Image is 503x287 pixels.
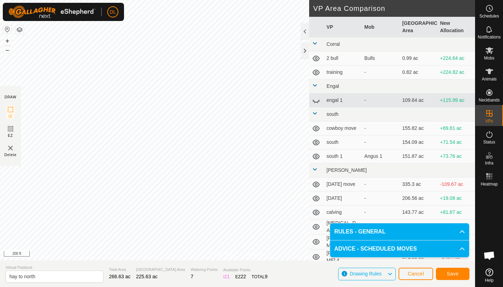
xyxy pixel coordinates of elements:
td: training [324,65,362,79]
p-accordion-header: ADVICE - SCHEDULED MOVES [330,240,469,257]
a: Privacy Policy [210,251,236,258]
span: EZ [8,133,13,138]
span: Heatmap [481,182,498,186]
td: 155.82 ac [399,121,437,135]
span: Mobs [484,56,494,60]
td: +81.87 ac [437,205,475,219]
span: 266.63 ac [109,274,131,279]
div: - [364,69,396,76]
span: Engal [327,83,339,89]
span: [GEOGRAPHIC_DATA] Area [136,267,185,273]
div: Open chat [479,245,500,266]
td: 6.7 ac [399,219,437,234]
td: +19.08 ac [437,191,475,205]
td: 151.87 ac [399,149,437,163]
button: Map Layers [15,26,24,34]
span: Delete [5,152,17,157]
span: Help [485,278,494,282]
td: engal 1 [324,93,362,107]
span: Corral [327,41,340,47]
span: DL [110,8,116,16]
div: Angus 1 [364,153,396,160]
span: [PERSON_NAME] [327,167,367,173]
span: ADVICE - SCHEDULED MOVES [334,245,417,253]
span: RULES - GENERAL [334,227,386,236]
button: Cancel [399,268,433,280]
td: +224.64 ac [437,51,475,65]
td: +218.94 ac [437,219,475,234]
span: Notifications [478,35,501,39]
div: - [364,125,396,132]
th: Mob [362,17,399,37]
td: 109.64 ac [399,93,437,107]
div: TOTAL [251,273,267,280]
td: [MEDICAL_DATA] [324,219,362,234]
td: [PERSON_NAME] 4 [324,250,362,265]
span: 1 [227,274,230,279]
span: 7 [191,274,194,279]
span: VPs [485,119,493,123]
td: +115.99 ac [437,93,475,107]
button: + [3,37,12,45]
td: south [324,135,362,149]
div: DRAW [5,94,16,100]
a: Contact Us [245,251,265,258]
div: - [364,97,396,104]
button: Save [436,268,469,280]
td: 335.3 ac [399,177,437,191]
div: - [364,209,396,216]
th: VP [324,17,362,37]
div: EZ [235,273,246,280]
td: +69.81 ac [437,121,475,135]
td: +71.54 ac [437,135,475,149]
img: VP [6,144,15,152]
td: south 1 [324,149,362,163]
span: Virtual Paddock [6,265,103,271]
td: [DATE] move [324,177,362,191]
span: Infra [485,161,493,165]
span: Watering Points [191,267,218,273]
span: Status [483,140,495,144]
span: IZ [9,114,13,119]
td: 143.77 ac [399,205,437,219]
td: [DATE] [324,191,362,205]
span: 225.63 ac [136,274,158,279]
span: Available Points [223,267,268,273]
td: 206.56 ac [399,191,437,205]
td: 0.82 ac [399,65,437,79]
span: Drawing Rules [350,271,381,276]
td: 154.09 ac [399,135,437,149]
button: Reset Map [3,25,12,34]
a: Help [475,266,503,285]
th: [GEOGRAPHIC_DATA] Area [399,17,437,37]
td: cowboy move [324,121,362,135]
td: -109.67 ac [437,177,475,191]
th: New Allocation [437,17,475,37]
p-accordion-header: RULES - GENERAL [330,223,469,240]
span: 22 [241,274,246,279]
td: +224.82 ac [437,65,475,79]
span: Animals [482,77,497,81]
div: - [364,195,396,202]
img: Gallagher Logo [8,6,96,18]
div: IZ [223,273,229,280]
span: Save [447,271,459,276]
h2: VP Area Comparison [313,4,475,13]
span: Schedules [479,14,499,18]
span: Total Area [109,267,131,273]
div: - [364,181,396,188]
div: Bulls [364,55,396,62]
td: +73.76 ac [437,149,475,163]
button: – [3,46,12,54]
td: 0.99 ac [399,51,437,65]
span: Neckbands [479,98,500,102]
td: [PERSON_NAME] 1 [324,234,362,250]
td: 2 bull [324,51,362,65]
span: Cancel [408,271,424,276]
span: 9 [265,274,268,279]
span: south [327,111,338,117]
div: - [364,139,396,146]
td: calving [324,205,362,219]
